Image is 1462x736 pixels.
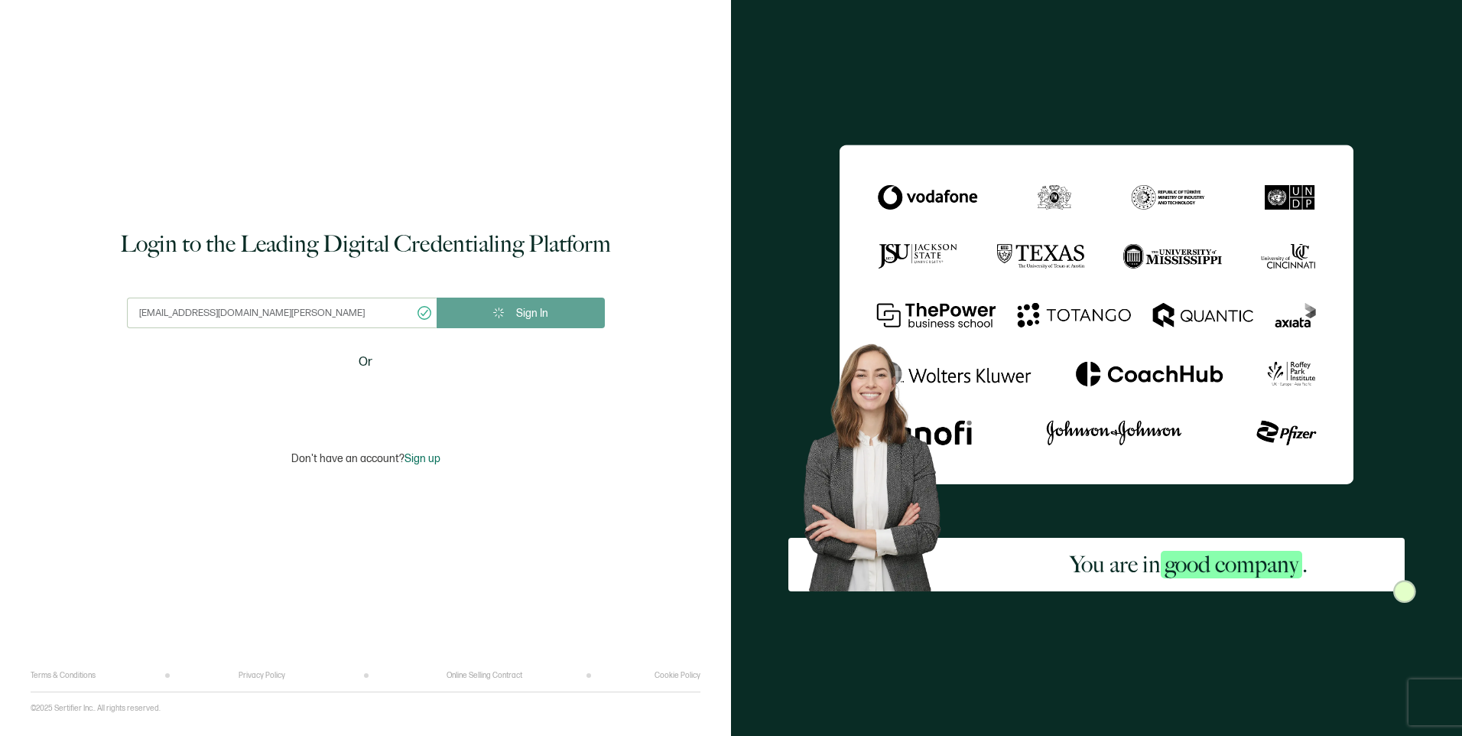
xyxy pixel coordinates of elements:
span: Or [359,353,372,372]
p: Don't have an account? [291,452,440,465]
a: Terms & Conditions [31,671,96,680]
ion-icon: checkmark circle outline [416,304,433,321]
a: Online Selling Contract [447,671,522,680]
a: Privacy Policy [239,671,285,680]
img: Sertifier Login [1393,580,1416,603]
h1: Login to the Leading Digital Credentialing Platform [120,229,611,259]
img: Sertifier Login - You are in <span class="strong-h">good company</span>. [840,145,1353,484]
input: Enter your work email address [127,298,437,328]
a: Cookie Policy [655,671,700,680]
img: Sertifier Login - You are in <span class="strong-h">good company</span>. Hero [788,331,973,591]
p: ©2025 Sertifier Inc.. All rights reserved. [31,704,161,713]
span: good company [1161,551,1302,578]
h2: You are in . [1070,549,1308,580]
iframe: Chat Widget [1386,663,1462,736]
iframe: Sign in with Google Button [270,382,461,415]
span: Sign up [404,452,440,465]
